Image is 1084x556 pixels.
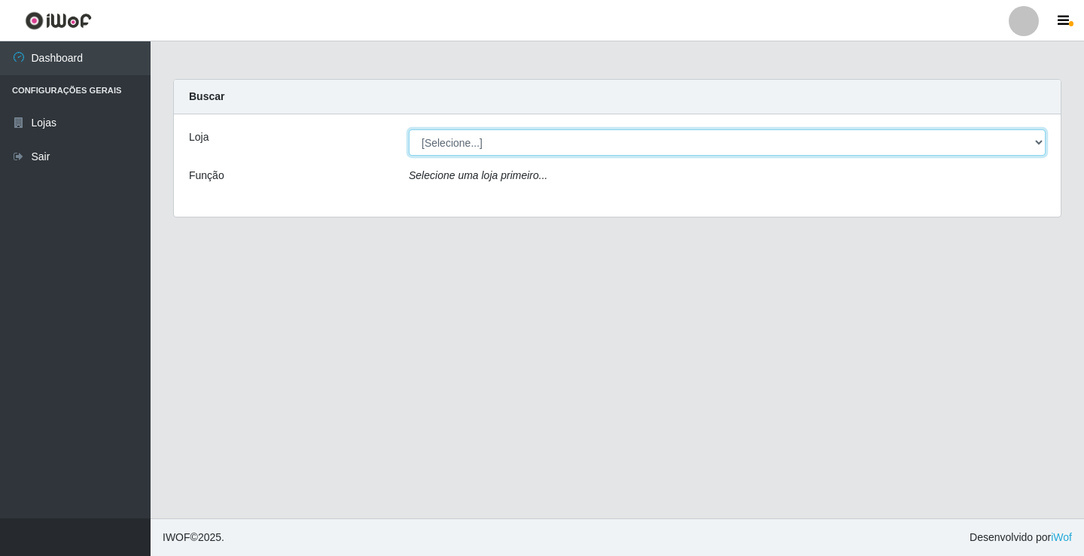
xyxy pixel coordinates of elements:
[189,90,224,102] strong: Buscar
[1051,531,1072,543] a: iWof
[189,129,209,145] label: Loja
[25,11,92,30] img: CoreUI Logo
[163,530,224,545] span: © 2025 .
[409,169,547,181] i: Selecione uma loja primeiro...
[163,531,190,543] span: IWOF
[189,168,224,184] label: Função
[970,530,1072,545] span: Desenvolvido por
